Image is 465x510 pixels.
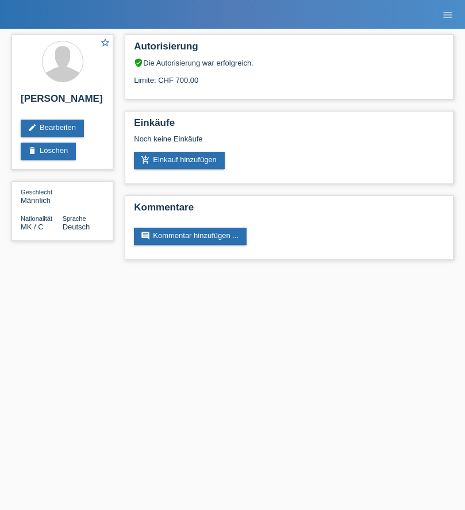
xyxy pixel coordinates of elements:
[134,202,444,219] h2: Kommentare
[100,37,110,48] i: star_border
[134,117,444,135] h2: Einkäufe
[134,41,444,58] h2: Autorisierung
[21,215,52,222] span: Nationalität
[63,215,86,222] span: Sprache
[28,123,37,132] i: edit
[21,187,63,205] div: Männlich
[134,67,444,85] div: Limite: CHF 700.00
[141,155,150,164] i: add_shopping_cart
[134,228,247,245] a: commentKommentar hinzufügen ...
[141,231,150,240] i: comment
[442,9,454,21] i: menu
[21,120,84,137] a: editBearbeiten
[28,146,37,155] i: delete
[134,135,444,152] div: Noch keine Einkäufe
[21,223,44,231] span: Mazedonien / C / 07.08.2007
[21,93,104,110] h2: [PERSON_NAME]
[134,58,444,67] div: Die Autorisierung war erfolgreich.
[436,11,459,18] a: menu
[21,143,76,160] a: deleteLöschen
[21,189,52,195] span: Geschlecht
[100,37,110,49] a: star_border
[63,223,90,231] span: Deutsch
[134,58,143,67] i: verified_user
[134,152,225,169] a: add_shopping_cartEinkauf hinzufügen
